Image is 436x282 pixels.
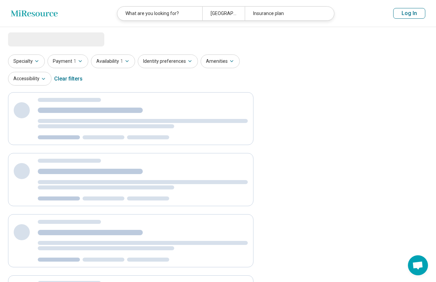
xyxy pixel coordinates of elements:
[202,7,245,20] div: [GEOGRAPHIC_DATA], [GEOGRAPHIC_DATA]
[138,54,198,68] button: Identity preferences
[201,54,240,68] button: Amenities
[117,7,202,20] div: What are you looking for?
[74,58,76,65] span: 1
[8,54,45,68] button: Specialty
[8,72,51,86] button: Accessibility
[245,7,330,20] div: Insurance plan
[91,54,135,68] button: Availability1
[120,58,123,65] span: 1
[8,32,64,46] span: Loading...
[393,8,425,19] button: Log In
[47,54,88,68] button: Payment1
[408,255,428,275] a: Open chat
[54,71,83,87] div: Clear filters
